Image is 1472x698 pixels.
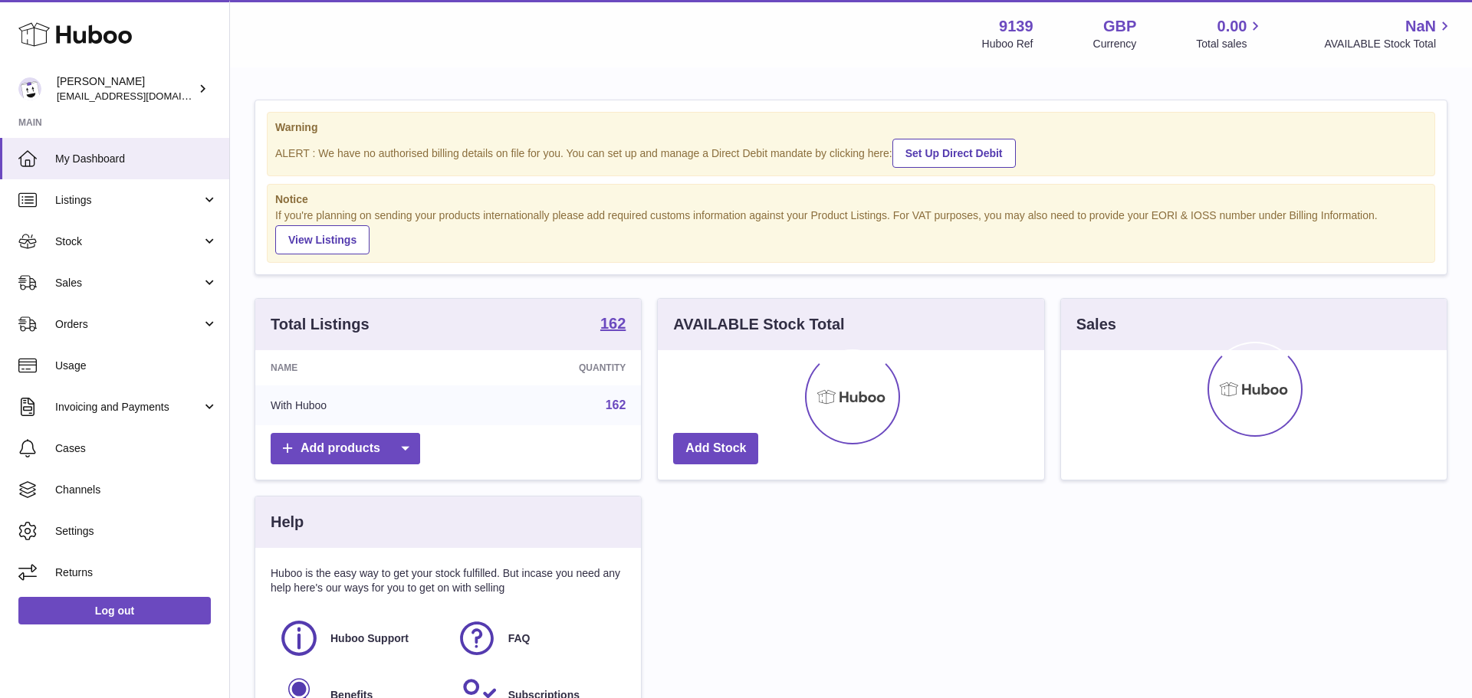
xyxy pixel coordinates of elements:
span: Settings [55,524,218,539]
span: Returns [55,565,218,580]
a: NaN AVAILABLE Stock Total [1324,16,1454,51]
a: 162 [606,398,626,411]
a: Set Up Direct Debit [892,139,1016,168]
a: Huboo Support [278,618,441,659]
span: NaN [1405,16,1436,37]
div: Huboo Ref [982,37,1033,51]
a: Add products [271,433,420,464]
span: Listings [55,193,202,208]
a: FAQ [456,618,619,659]
div: ALERT : We have no authorised billing details on file for you. You can set up and manage a Direct... [275,136,1427,168]
a: 0.00 Total sales [1196,16,1264,51]
strong: 9139 [999,16,1033,37]
span: Huboo Support [330,631,409,646]
div: Currency [1093,37,1137,51]
span: 0.00 [1217,16,1247,37]
span: Total sales [1196,37,1264,51]
span: AVAILABLE Stock Total [1324,37,1454,51]
td: With Huboo [255,385,459,425]
strong: Notice [275,192,1427,207]
a: Log out [18,597,211,624]
span: Usage [55,359,218,373]
h3: AVAILABLE Stock Total [673,314,844,335]
strong: 162 [600,316,626,331]
strong: Warning [275,120,1427,135]
a: 162 [600,316,626,334]
th: Name [255,350,459,385]
strong: GBP [1103,16,1136,37]
a: Add Stock [673,433,758,464]
img: internalAdmin-9139@internal.huboo.com [18,77,41,100]
th: Quantity [459,350,642,385]
span: Invoicing and Payments [55,400,202,415]
span: Orders [55,317,202,332]
a: View Listings [275,225,370,254]
h3: Total Listings [271,314,370,335]
span: Stock [55,234,202,249]
p: Huboo is the easy way to get your stock fulfilled. But incase you need any help here's our ways f... [271,566,626,595]
div: [PERSON_NAME] [57,74,195,103]
span: Channels [55,483,218,497]
span: My Dashboard [55,152,218,166]
span: Cases [55,441,218,456]
h3: Help [271,512,304,533]
span: FAQ [508,631,531,646]
div: If you're planning on sending your products internationally please add required customs informati... [275,208,1427,254]
span: Sales [55,276,202,290]
span: [EMAIL_ADDRESS][DOMAIN_NAME] [57,90,225,102]
h3: Sales [1076,314,1116,335]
